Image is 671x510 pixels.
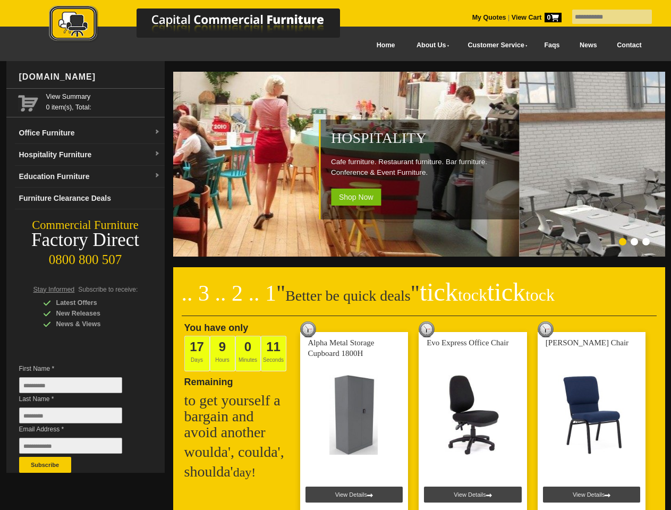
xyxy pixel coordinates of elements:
div: Factory Direct [6,233,165,248]
span: 9 [219,339,226,354]
button: Subscribe [19,457,71,473]
h2: shoulda' [184,464,291,480]
span: 11 [266,339,281,354]
span: Last Name * [19,394,138,404]
a: Capital Commercial Furniture Logo [20,5,392,47]
h2: to get yourself a bargain and avoid another [184,393,291,440]
span: 0 item(s), Total: [46,91,160,111]
p: Cafe furniture. Restaurant furniture. Bar furniture. Conference & Event Furniture. [331,157,514,178]
span: " [276,281,285,305]
a: My Quotes [472,14,506,21]
div: 0800 800 507 [6,247,165,267]
span: .. 3 .. 2 .. 1 [182,281,277,305]
li: Page dot 3 [642,238,650,245]
a: Furniture Clearance Deals [15,188,165,209]
span: " [411,281,555,305]
input: Last Name * [19,407,122,423]
strong: View Cart [512,14,562,21]
span: 17 [190,339,204,354]
span: Remaining [184,372,233,387]
li: Page dot 2 [631,238,638,245]
a: View Cart0 [509,14,561,21]
span: You have only [184,322,249,333]
span: Shop Now [331,189,381,206]
img: Capital Commercial Furniture Logo [20,5,392,44]
li: Page dot 1 [619,238,626,245]
img: tick tock deal clock [419,321,435,337]
a: View Summary [46,91,160,102]
h2: Better be quick deals [182,284,657,316]
span: tock [525,285,555,304]
input: First Name * [19,377,122,393]
a: News [570,33,607,57]
a: Contact [607,33,651,57]
span: Stay Informed [33,286,75,293]
h2: woulda', coulda', [184,444,291,460]
h2: Hospitality [331,130,514,146]
a: Education Furnituredropdown [15,166,165,188]
img: tick tock deal clock [538,321,554,337]
span: Email Address * [19,424,138,435]
img: Hospitality [27,72,521,257]
img: dropdown [154,151,160,157]
span: First Name * [19,363,138,374]
div: Latest Offers [43,297,144,308]
div: News & Views [43,319,144,329]
div: Commercial Furniture [6,218,165,233]
span: day! [233,465,256,479]
span: 0 [545,13,562,22]
img: dropdown [154,173,160,179]
input: Email Address * [19,438,122,454]
a: Faqs [534,33,570,57]
span: tick tick [420,278,555,306]
img: tick tock deal clock [300,321,316,337]
a: About Us [405,33,456,57]
span: Seconds [261,336,286,371]
img: dropdown [154,129,160,135]
span: Days [184,336,210,371]
div: [DOMAIN_NAME] [15,61,165,93]
div: New Releases [43,308,144,319]
a: Office Furnituredropdown [15,122,165,144]
a: Hospitality Furnituredropdown [15,144,165,166]
span: Subscribe to receive: [78,286,138,293]
span: tock [458,285,487,304]
a: Customer Service [456,33,534,57]
span: 0 [244,339,251,354]
span: Minutes [235,336,261,371]
span: Hours [210,336,235,371]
